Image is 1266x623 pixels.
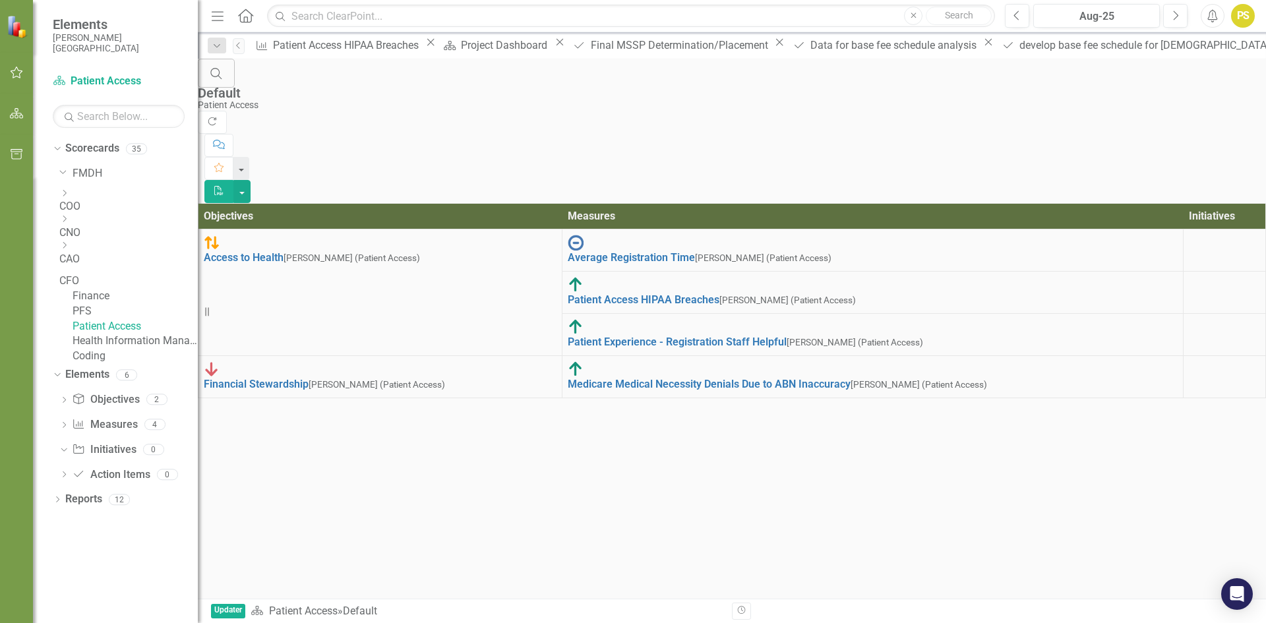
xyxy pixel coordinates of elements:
[1033,4,1160,28] button: Aug-25
[65,367,109,382] a: Elements
[73,349,198,364] a: Coding
[591,37,771,53] div: Final MSSP Determination/Placement
[439,37,551,53] a: Project Dashboard
[143,444,164,455] div: 0
[59,199,198,214] a: COO
[945,10,973,20] span: Search
[204,235,220,251] img: Caution
[568,378,851,390] a: Medicare Medical Necessity Denials Due to ABN Inaccuracy
[562,356,1184,398] td: Double-Click to Edit Right Click for Context Menu
[73,304,198,319] a: PFS
[53,74,185,89] a: Patient Access
[251,37,423,53] a: Patient Access HIPAA Breaches
[695,252,831,263] small: [PERSON_NAME] (Patient Access)
[73,319,198,334] a: Patient Access
[568,277,584,293] img: Above Target
[251,604,722,619] div: »
[568,319,584,335] img: Above Target
[65,492,102,507] a: Reports
[65,141,119,156] a: Scorecards
[787,337,923,347] small: [PERSON_NAME] (Patient Access)
[284,252,420,263] small: [PERSON_NAME] (Patient Access)
[273,37,423,53] div: Patient Access HIPAA Breaches
[157,469,178,480] div: 0
[788,37,980,53] a: Data for base fee schedule analysis
[72,442,136,458] a: Initiatives
[568,209,1178,224] div: Measures
[72,467,150,483] a: Action Items
[116,369,137,380] div: 6
[211,604,245,619] span: Updater
[568,251,695,264] a: Average Registration Time
[126,143,147,154] div: 35
[53,16,185,32] span: Elements
[198,229,562,356] td: Double-Click to Edit Right Click for Context Menu
[568,336,787,348] a: Patient Experience - Registration Staff Helpful
[568,293,719,306] a: Patient Access HIPAA Breaches
[810,37,980,53] div: Data for base fee schedule analysis
[309,379,445,390] small: [PERSON_NAME] (Patient Access)
[1231,4,1255,28] button: PS
[568,235,584,251] img: No Information
[72,417,137,432] a: Measures
[59,274,198,289] a: CFO
[73,166,198,181] a: FMDH
[198,356,562,398] td: Double-Click to Edit Right Click for Context Menu
[204,209,557,224] div: Objectives
[59,252,198,267] a: CAO
[146,394,167,405] div: 2
[73,289,198,304] a: Finance
[198,86,1259,100] div: Default
[73,334,198,349] a: Health Information Management
[144,419,166,430] div: 4
[269,605,338,617] a: Patient Access
[343,605,377,617] div: Default
[53,32,185,54] small: [PERSON_NAME][GEOGRAPHIC_DATA]
[72,392,139,407] a: Objectives
[1189,209,1260,224] div: Initiatives
[1038,9,1155,24] div: Aug-25
[719,295,856,305] small: [PERSON_NAME] (Patient Access)
[562,314,1184,356] td: Double-Click to Edit Right Click for Context Menu
[7,15,30,38] img: ClearPoint Strategy
[267,5,995,28] input: Search ClearPoint...
[461,37,551,53] div: Project Dashboard
[204,378,309,390] a: Financial Stewardship
[53,105,185,128] input: Search Below...
[1221,578,1253,610] div: Open Intercom Messenger
[59,225,198,241] a: CNO
[198,100,1259,110] div: Patient Access
[562,229,1184,272] td: Double-Click to Edit Right Click for Context Menu
[562,272,1184,314] td: Double-Click to Edit Right Click for Context Menu
[204,361,220,377] img: Below Plan
[204,251,284,264] a: Access to Health
[109,494,130,505] div: 12
[926,7,992,25] button: Search
[851,379,987,390] small: [PERSON_NAME] (Patient Access)
[568,37,771,53] a: Final MSSP Determination/Placement
[568,361,584,377] img: Above Target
